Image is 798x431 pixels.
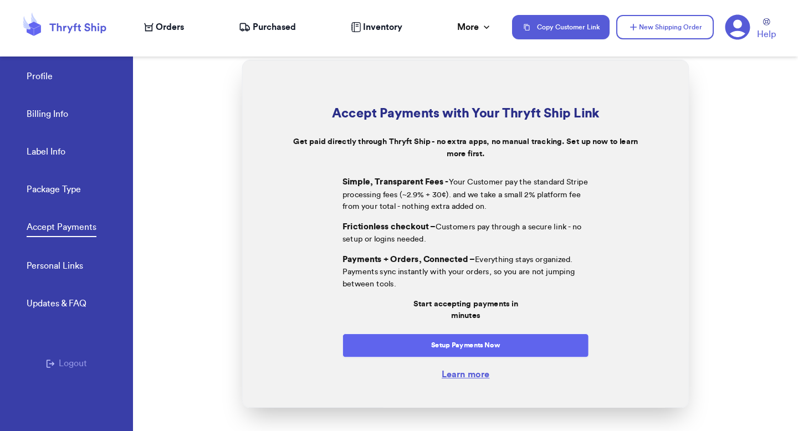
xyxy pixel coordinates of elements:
[239,20,296,34] a: Purchased
[270,104,661,124] h2: Accept Payments with Your Thryft Ship Link
[27,70,53,85] a: Profile
[144,20,184,34] a: Orders
[342,177,449,186] span: Simple, Transparent Fees -
[27,107,68,123] a: Billing Info
[27,297,86,310] div: Updates & FAQ
[457,20,492,34] div: More
[342,222,436,230] span: Frictionless checkout –
[342,255,475,263] span: Payments + Orders, Connected –
[757,28,776,41] span: Help
[156,20,184,34] span: Orders
[342,220,589,245] p: Customers pay through a secure link - no setup or logins needed.
[342,297,589,321] div: Start accepting payments in minutes
[342,253,589,289] p: Everything stays organized. Payments sync instantly with your orders, so you are not jumping betw...
[27,259,83,275] a: Personal Links
[46,357,87,370] button: Logout
[27,183,81,198] a: Package Type
[351,20,402,34] a: Inventory
[270,136,661,160] p: Get paid directly through Thryft Ship - no extra apps, no manual tracking. Set up now to learn mo...
[757,18,776,41] a: Help
[342,176,589,212] p: Your Customer pay the standard Stripe processing fees (~2.9% + 30¢). and we take a small 2% platf...
[616,15,714,39] button: New Shipping Order
[253,20,296,34] span: Purchased
[442,370,489,378] a: Learn more
[27,220,96,237] a: Accept Payments
[27,297,86,312] a: Updates & FAQ
[512,15,610,39] button: Copy Customer Link
[342,333,589,357] button: Setup Payments Now
[363,20,402,34] span: Inventory
[27,145,65,161] a: Label Info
